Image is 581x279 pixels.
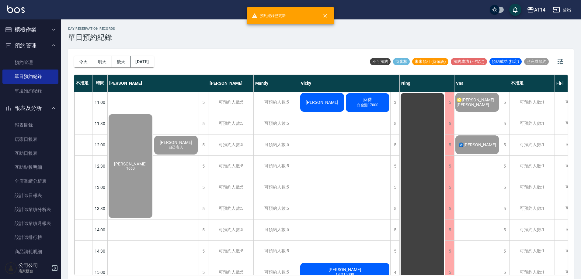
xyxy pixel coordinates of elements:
span: 已完成預約 [524,59,549,64]
a: 互助點數明細 [2,160,58,174]
div: Ning [400,75,454,92]
div: [PERSON_NAME] [108,75,208,92]
div: 5 [500,241,509,262]
div: 5 [390,113,399,134]
div: 可預約人數:1 [509,241,555,262]
div: Mandy [254,75,299,92]
div: 12:00 [92,134,108,155]
div: 可預約人數:1 [509,92,555,113]
div: 5 [445,134,454,155]
div: 5 [500,134,509,155]
div: 可預約人數:1 [509,134,555,155]
span: 18吋15000 [334,272,355,277]
div: 可預約人數:5 [254,156,299,177]
span: 麻糬 [362,97,373,103]
div: 5 [199,241,208,262]
a: 報表目錄 [2,118,58,132]
div: 5 [500,156,509,177]
span: 未來預訂 (待確認) [412,59,448,64]
span: 不可預約 [370,59,391,64]
div: 可預約人數:5 [208,92,253,113]
h5: 公司公司 [19,262,50,268]
span: 預約紀錄已更新 [252,13,286,19]
div: 可預約人數:1 [509,219,555,240]
div: 可預約人數:1 [509,198,555,219]
div: 5 [500,177,509,198]
button: 明天 [93,56,112,67]
div: Vicky [299,75,400,92]
div: 5 [390,134,399,155]
div: 時間 [92,75,108,92]
div: 3 [390,92,399,113]
div: 5 [390,219,399,240]
span: [PERSON_NAME] [304,100,339,105]
div: 14:30 [92,240,108,262]
button: [DATE] [130,56,154,67]
div: 可預約人數:5 [208,198,253,219]
div: 5 [199,198,208,219]
a: 店家日報表 [2,132,58,146]
div: 5 [445,92,454,113]
div: 可預約人數:5 [208,219,253,240]
div: 5 [199,134,208,155]
div: 5 [445,198,454,219]
div: 5 [199,92,208,113]
div: 11:00 [92,92,108,113]
img: Person [5,262,17,274]
span: [PERSON_NAME] [158,140,193,145]
span: 待審核 [393,59,410,64]
div: 可預約人數:5 [208,241,253,262]
span: 1660 [125,166,136,171]
div: 5 [500,219,509,240]
button: 登出 [550,4,574,15]
div: 5 [390,156,399,177]
span: [PERSON_NAME] [113,162,148,166]
div: 5 [199,177,208,198]
div: 可預約人數:5 [208,177,253,198]
div: 5 [199,113,208,134]
div: 11:30 [92,113,108,134]
div: 5 [390,177,399,198]
div: 13:00 [92,177,108,198]
a: 設計師日報表 [2,189,58,202]
span: 預約成功 (不指定) [451,59,487,64]
div: 可預約人數:5 [254,134,299,155]
div: AT14 [534,6,545,14]
div: 5 [199,219,208,240]
div: 可預約人數:5 [254,219,299,240]
span: ♐[PERSON_NAME] [457,142,497,147]
span: 預約成功 (指定) [489,59,522,64]
button: save [509,4,521,16]
a: 設計師業績分析表 [2,202,58,216]
a: 單週預約紀錄 [2,84,58,98]
a: 商品消耗明細 [2,245,58,259]
button: 報表及分析 [2,100,58,116]
div: 5 [445,113,454,134]
div: [PERSON_NAME] [208,75,254,92]
div: 可預約人數:5 [208,113,253,134]
div: 13:30 [92,198,108,219]
span: 白金髮17000 [356,103,380,108]
a: 全店業績分析表 [2,174,58,188]
div: 可預約人數:5 [208,134,253,155]
button: AT14 [524,4,548,16]
div: 可預約人數:5 [254,92,299,113]
div: 可預約人數:5 [254,198,299,219]
div: 5 [390,241,399,262]
a: 設計師業績月報表 [2,216,58,230]
div: 可預約人數:5 [254,177,299,198]
span: 自己客人 [167,145,184,150]
div: 5 [500,92,509,113]
button: 後天 [112,56,131,67]
div: 5 [445,219,454,240]
div: 可預約人數:1 [509,177,555,198]
div: Vna [454,75,509,92]
button: close [318,9,332,22]
div: 可預約人數:1 [509,156,555,177]
h2: day Reservation records [68,27,115,31]
button: 今天 [74,56,93,67]
h3: 單日預約紀錄 [68,33,115,42]
div: 5 [445,241,454,262]
button: 櫃檯作業 [2,22,58,38]
div: 不指定 [509,75,555,92]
